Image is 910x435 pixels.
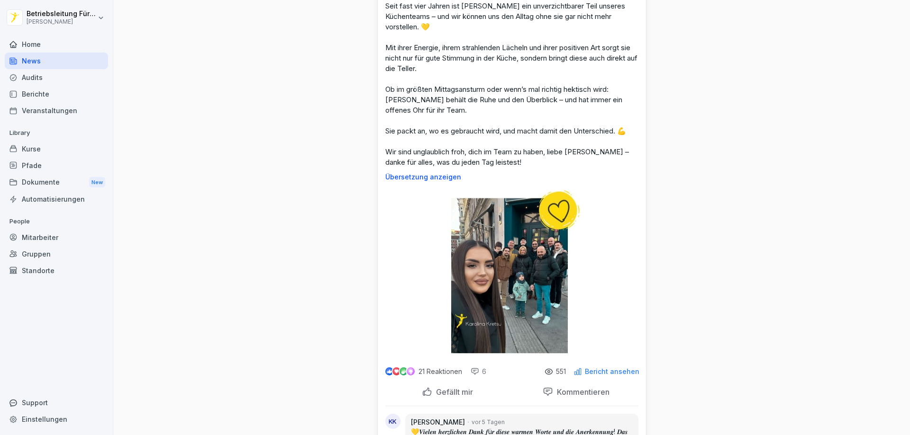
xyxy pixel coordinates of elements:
p: Übersetzung anzeigen [385,173,638,181]
a: Audits [5,69,108,86]
img: love [393,368,400,375]
div: New [89,177,105,188]
a: Kurse [5,141,108,157]
a: Home [5,36,108,53]
a: Mitarbeiter [5,229,108,246]
p: Kommentieren [553,387,610,397]
div: 6 [471,367,486,376]
p: Bericht ansehen [585,368,639,375]
a: Gruppen [5,246,108,262]
p: [PERSON_NAME] [27,18,96,25]
p: Library [5,125,108,141]
a: Veranstaltungen [5,102,108,119]
div: Dokumente [5,174,108,191]
p: vor 5 Tagen [472,418,505,426]
p: Betriebsleitung Fürth [27,10,96,18]
div: Support [5,394,108,411]
p: 21 Reaktionen [419,368,462,375]
a: Automatisierungen [5,191,108,207]
p: People [5,214,108,229]
a: DokumenteNew [5,174,108,191]
a: Standorte [5,262,108,279]
p: Gefällt mir [432,387,473,397]
img: like [385,368,393,375]
a: Berichte [5,86,108,102]
a: Einstellungen [5,411,108,427]
img: inspiring [407,367,415,376]
img: w8htkqkt539rh53qroc0htm9.png [443,188,581,356]
a: News [5,53,108,69]
a: Pfade [5,157,108,174]
div: KK [385,414,400,429]
img: celebrate [400,367,408,375]
p: [PERSON_NAME] [411,417,465,427]
p: 551 [556,368,566,375]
